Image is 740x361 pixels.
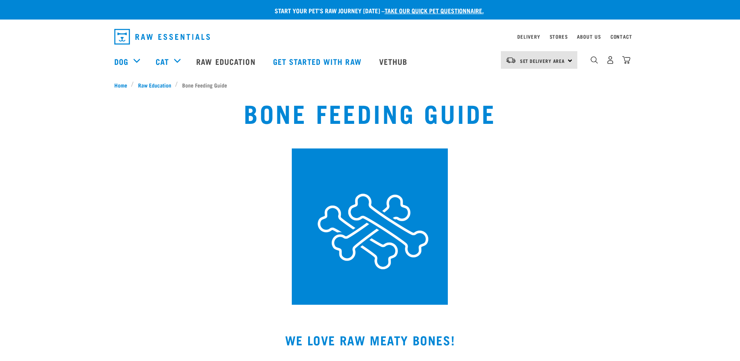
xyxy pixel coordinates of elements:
[244,98,496,127] h1: Bone Feeding Guide
[577,35,601,38] a: About Us
[138,81,171,89] span: Raw Education
[517,35,540,38] a: Delivery
[606,56,614,64] img: user.png
[520,59,565,62] span: Set Delivery Area
[114,81,127,89] span: Home
[550,35,568,38] a: Stores
[114,81,626,89] nav: breadcrumbs
[108,26,632,48] nav: dropdown navigation
[114,333,626,347] h2: WE LOVE RAW MEATY BONES!
[622,56,630,64] img: home-icon@2x.png
[292,148,448,305] img: 6.png
[506,57,516,64] img: van-moving.png
[591,56,598,64] img: home-icon-1@2x.png
[188,46,265,77] a: Raw Education
[610,35,632,38] a: Contact
[265,46,371,77] a: Get started with Raw
[385,9,484,12] a: take our quick pet questionnaire.
[134,81,175,89] a: Raw Education
[114,55,128,67] a: Dog
[114,29,210,45] img: Raw Essentials Logo
[114,81,131,89] a: Home
[156,55,169,67] a: Cat
[371,46,417,77] a: Vethub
